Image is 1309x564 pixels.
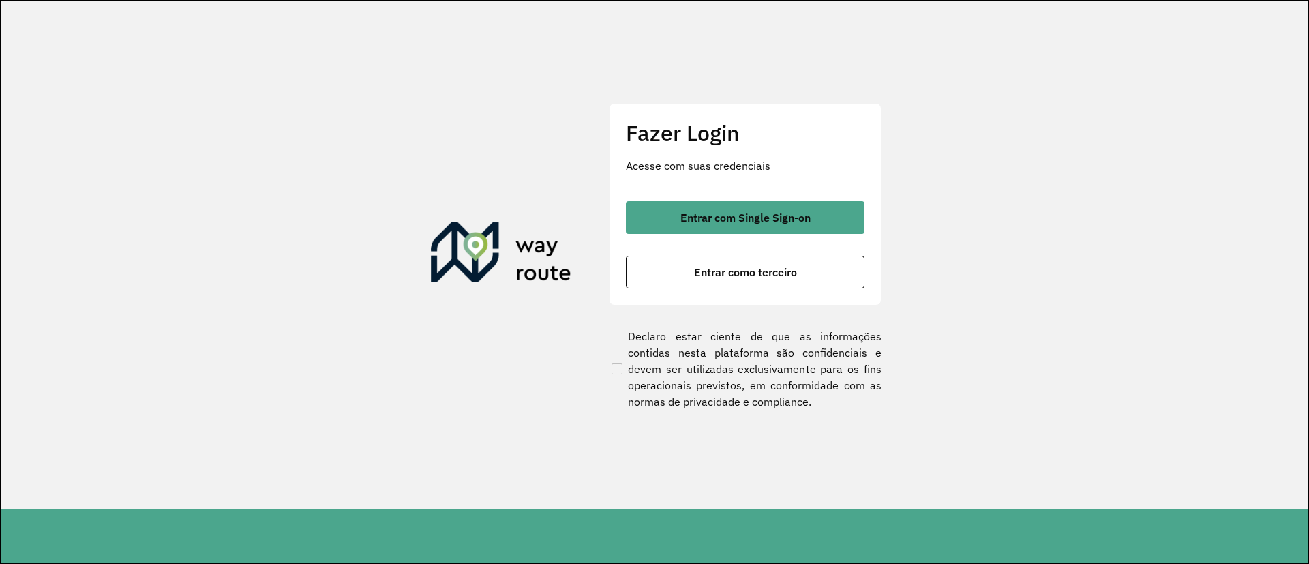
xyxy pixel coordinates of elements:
h2: Fazer Login [626,120,864,146]
span: Entrar com Single Sign-on [680,212,811,223]
p: Acesse com suas credenciais [626,158,864,174]
button: button [626,201,864,234]
button: button [626,256,864,288]
label: Declaro estar ciente de que as informações contidas nesta plataforma são confidenciais e devem se... [609,328,882,410]
img: Roteirizador AmbevTech [431,222,571,288]
span: Entrar como terceiro [694,267,797,278]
